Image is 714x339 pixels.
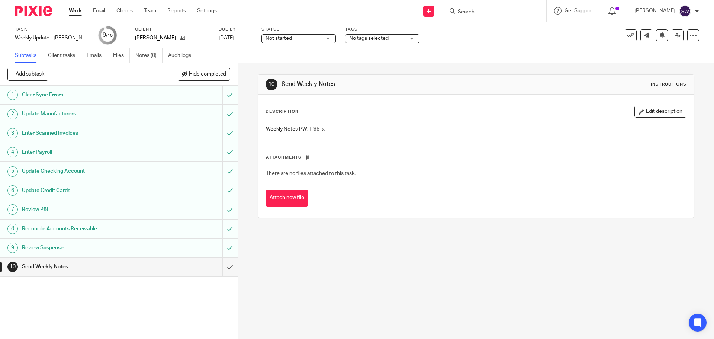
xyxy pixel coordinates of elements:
h1: Send Weekly Notes [282,80,492,88]
input: Search [457,9,524,16]
a: Clients [116,7,133,15]
h1: Enter Scanned Invoices [22,128,151,139]
label: Due by [219,26,252,32]
a: Work [69,7,82,15]
div: 10 [266,79,277,90]
a: Emails [87,48,107,63]
div: Weekly Update - Kelly [15,34,89,42]
div: 3 [7,128,18,138]
a: Email [93,7,105,15]
img: Pixie [15,6,52,16]
a: Client tasks [48,48,81,63]
h1: Update Checking Account [22,166,151,177]
span: Attachments [266,155,302,159]
span: Not started [266,36,292,41]
a: Subtasks [15,48,42,63]
a: Reports [167,7,186,15]
span: No tags selected [349,36,389,41]
div: 9 [7,243,18,253]
div: 6 [7,185,18,196]
h1: Update Manufacturers [22,108,151,119]
h1: Review Suspense [22,242,151,253]
div: Instructions [651,81,686,87]
div: 5 [7,166,18,177]
h1: Reconcile Accounts Receivable [22,223,151,234]
p: [PERSON_NAME] [634,7,675,15]
img: svg%3E [679,5,691,17]
h1: Enter Payroll [22,147,151,158]
label: Task [15,26,89,32]
label: Client [135,26,209,32]
small: /10 [106,33,113,38]
a: Files [113,48,130,63]
button: + Add subtask [7,68,48,80]
button: Hide completed [178,68,230,80]
a: Settings [197,7,217,15]
label: Status [261,26,336,32]
span: Get Support [565,8,593,13]
div: 8 [7,224,18,234]
span: [DATE] [219,35,234,41]
a: Notes (0) [135,48,163,63]
div: 4 [7,147,18,157]
p: Weekly Notes PW: FI95Tx [266,125,686,133]
div: 9 [103,31,113,39]
button: Attach new file [266,190,308,207]
div: Weekly Update - [PERSON_NAME] [15,34,89,42]
p: [PERSON_NAME] [135,34,176,42]
div: 1 [7,90,18,100]
h1: Review P&L [22,204,151,215]
a: Audit logs [168,48,197,63]
h1: Send Weekly Notes [22,261,151,272]
h1: Update Credit Cards [22,185,151,196]
div: 2 [7,109,18,119]
div: 10 [7,262,18,272]
a: Team [144,7,156,15]
label: Tags [345,26,419,32]
span: Hide completed [189,71,226,77]
h1: Clear Sync Errors [22,89,151,100]
span: There are no files attached to this task. [266,171,356,176]
p: Description [266,109,299,115]
button: Edit description [634,106,686,118]
div: 7 [7,204,18,215]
